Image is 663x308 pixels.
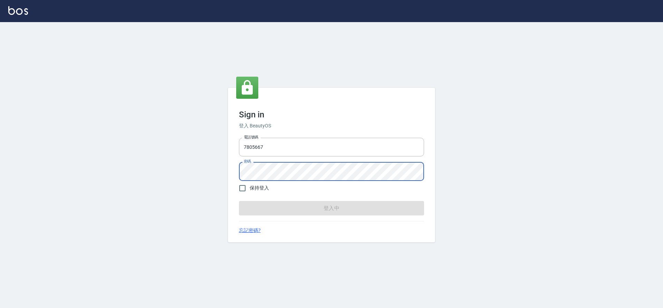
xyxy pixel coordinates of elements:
a: 忘記密碼? [239,227,261,234]
span: 保持登入 [250,184,269,192]
h6: 登入 BeautyOS [239,122,424,129]
label: 電話號碼 [244,135,258,140]
h3: Sign in [239,110,424,119]
label: 密碼 [244,159,251,164]
img: Logo [8,6,28,15]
